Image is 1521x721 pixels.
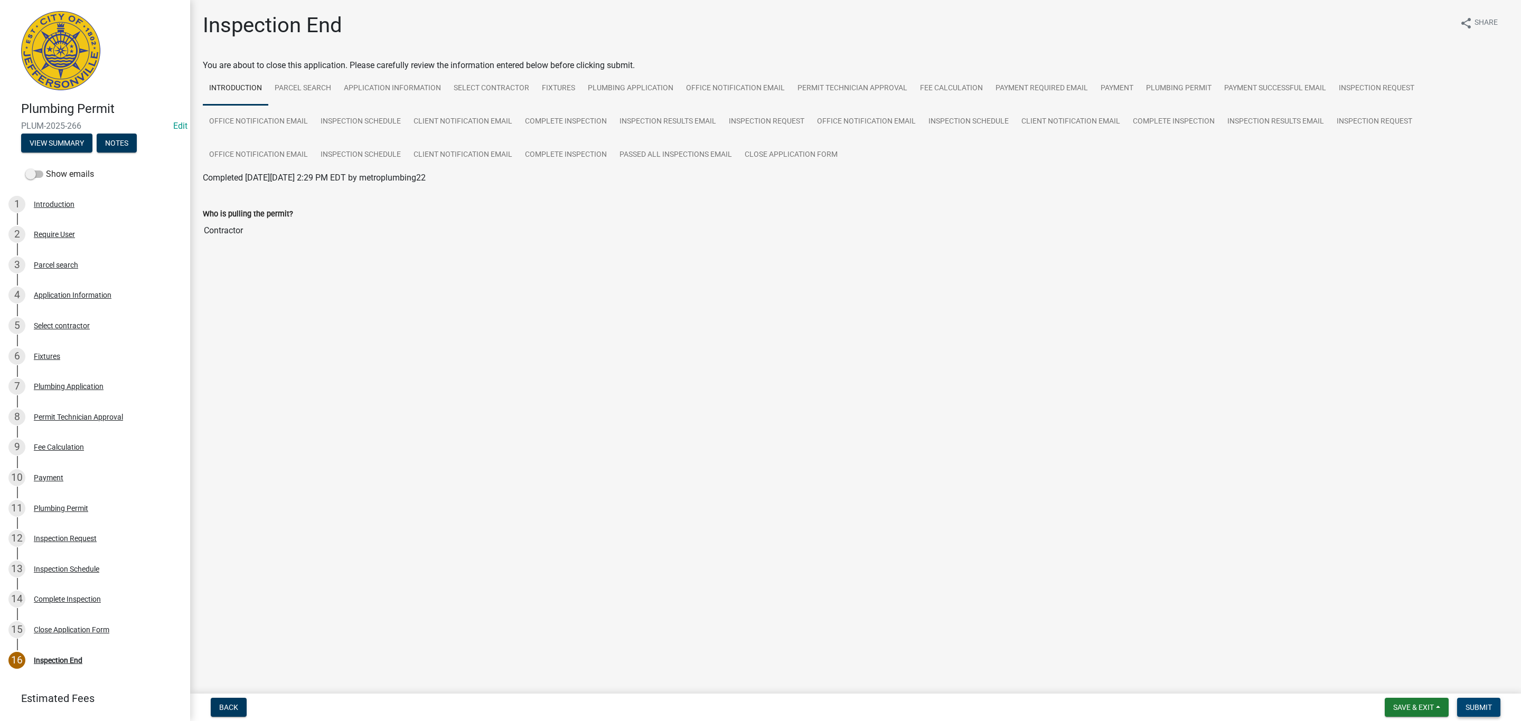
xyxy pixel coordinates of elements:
div: Inspection End [34,657,82,664]
span: PLUM-2025-266 [21,121,169,131]
button: Notes [97,134,137,153]
a: Office Notification Email [811,105,922,139]
a: Introduction [203,72,268,106]
i: share [1460,17,1472,30]
a: Passed All Inspections Email [613,138,738,172]
button: Back [211,698,247,717]
div: Inspection Request [34,535,97,542]
a: Office Notification Email [203,138,314,172]
img: City of Jeffersonville, Indiana [21,11,100,90]
div: 14 [8,591,25,608]
a: Parcel search [268,72,337,106]
div: 15 [8,621,25,638]
div: 10 [8,469,25,486]
div: Close Application Form [34,626,109,633]
div: 7 [8,378,25,395]
div: Parcel search [34,261,78,269]
div: Application Information [34,291,111,299]
a: Client Notification Email [407,105,519,139]
button: Submit [1457,698,1500,717]
a: Select contractor [447,72,536,106]
span: Completed [DATE][DATE] 2:29 PM EDT by metroplumbing22 [203,173,426,183]
a: Edit [173,121,187,131]
h4: Plumbing Permit [21,101,182,117]
a: Fixtures [536,72,581,106]
div: 11 [8,500,25,517]
button: View Summary [21,134,92,153]
a: Inspection Request [1330,105,1419,139]
a: Complete Inspection [519,138,613,172]
div: 1 [8,196,25,213]
a: Inspection Schedule [314,138,407,172]
a: Close Application Form [738,138,844,172]
a: Client Notification Email [407,138,519,172]
a: Complete Inspection [1126,105,1221,139]
span: Submit [1466,703,1492,711]
div: 4 [8,287,25,303]
a: Complete Inspection [519,105,613,139]
span: Save & Exit [1393,703,1434,711]
a: Inspection Request [722,105,811,139]
div: Require User [34,231,75,238]
a: Inspection Schedule [922,105,1015,139]
div: Introduction [34,201,74,208]
div: 5 [8,317,25,334]
button: Save & Exit [1385,698,1449,717]
div: Fee Calculation [34,443,84,451]
span: Back [219,703,238,711]
a: Application Information [337,72,447,106]
div: Plumbing Application [34,383,104,390]
button: shareShare [1451,13,1506,33]
div: Payment [34,474,63,481]
a: Plumbing Permit [1140,72,1218,106]
label: Who is pulling the permit? [203,211,293,218]
div: 6 [8,348,25,365]
a: Plumbing Application [581,72,680,106]
a: Payment Successful Email [1218,72,1332,106]
a: Client Notification Email [1015,105,1126,139]
div: Plumbing Permit [34,505,88,512]
div: 2 [8,226,25,243]
a: Office Notification Email [203,105,314,139]
a: Permit Technician Approval [791,72,914,106]
div: 8 [8,409,25,425]
div: 16 [8,652,25,669]
wm-modal-confirm: Summary [21,139,92,148]
div: Inspection Schedule [34,565,99,573]
a: Estimated Fees [8,688,173,709]
div: Permit Technician Approval [34,413,123,421]
div: 9 [8,439,25,456]
div: 3 [8,257,25,273]
a: Office Notification Email [680,72,791,106]
a: Inspection Request [1332,72,1421,106]
a: Payment Required Email [989,72,1094,106]
a: Payment [1094,72,1140,106]
div: 13 [8,561,25,577]
div: Complete Inspection [34,595,101,603]
span: Share [1475,17,1498,30]
label: Show emails [25,168,94,181]
a: Fee Calculation [914,72,989,106]
a: Inspection Results Email [1221,105,1330,139]
a: Inspection Schedule [314,105,407,139]
h1: Inspection End [203,13,342,38]
wm-modal-confirm: Edit Application Number [173,121,187,131]
wm-modal-confirm: Notes [97,139,137,148]
div: Select contractor [34,322,90,329]
div: You are about to close this application. Please carefully review the information entered below be... [203,59,1508,262]
div: Fixtures [34,353,60,360]
div: 12 [8,530,25,547]
a: Inspection Results Email [613,105,722,139]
